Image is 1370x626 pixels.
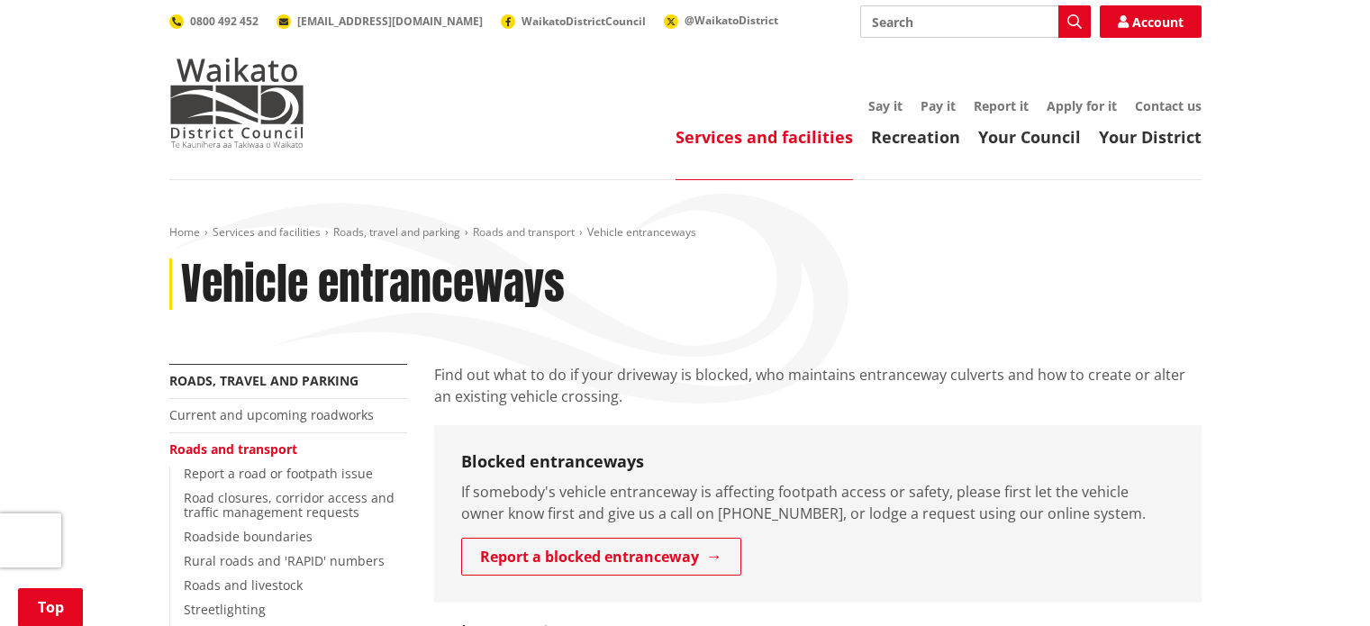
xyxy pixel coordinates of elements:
[184,528,313,545] a: Roadside boundaries
[190,14,259,29] span: 0800 492 452
[461,452,1175,472] h3: Blocked entranceways
[978,126,1081,148] a: Your Council
[169,58,304,148] img: Waikato District Council - Te Kaunihera aa Takiwaa o Waikato
[1099,126,1202,148] a: Your District
[169,440,297,458] a: Roads and transport
[501,14,646,29] a: WaikatoDistrictCouncil
[297,14,483,29] span: [EMAIL_ADDRESS][DOMAIN_NAME]
[871,126,960,148] a: Recreation
[184,489,395,522] a: Road closures, corridor access and traffic management requests
[169,406,374,423] a: Current and upcoming roadworks
[461,481,1175,524] p: If somebody's vehicle entranceway is affecting footpath access or safety, please first let the ve...
[434,364,1202,407] p: Find out what to do if your driveway is blocked, who maintains entranceway culverts and how to cr...
[333,224,460,240] a: Roads, travel and parking
[664,13,778,28] a: @WaikatoDistrict
[169,225,1202,240] nav: breadcrumb
[181,259,565,311] h1: Vehicle entranceways
[587,224,696,240] span: Vehicle entranceways
[685,13,778,28] span: @WaikatoDistrict
[1135,97,1202,114] a: Contact us
[184,552,385,569] a: Rural roads and 'RAPID' numbers
[184,601,266,618] a: Streetlighting
[921,97,956,114] a: Pay it
[169,372,358,389] a: Roads, travel and parking
[676,126,853,148] a: Services and facilities
[974,97,1029,114] a: Report it
[461,538,741,576] a: Report a blocked entranceway
[473,224,575,240] a: Roads and transport
[1100,5,1202,38] a: Account
[868,97,903,114] a: Say it
[213,224,321,240] a: Services and facilities
[277,14,483,29] a: [EMAIL_ADDRESS][DOMAIN_NAME]
[169,14,259,29] a: 0800 492 452
[184,465,373,482] a: Report a road or footpath issue
[522,14,646,29] span: WaikatoDistrictCouncil
[18,588,83,626] a: Top
[860,5,1091,38] input: Search input
[1047,97,1117,114] a: Apply for it
[169,224,200,240] a: Home
[184,576,303,594] a: Roads and livestock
